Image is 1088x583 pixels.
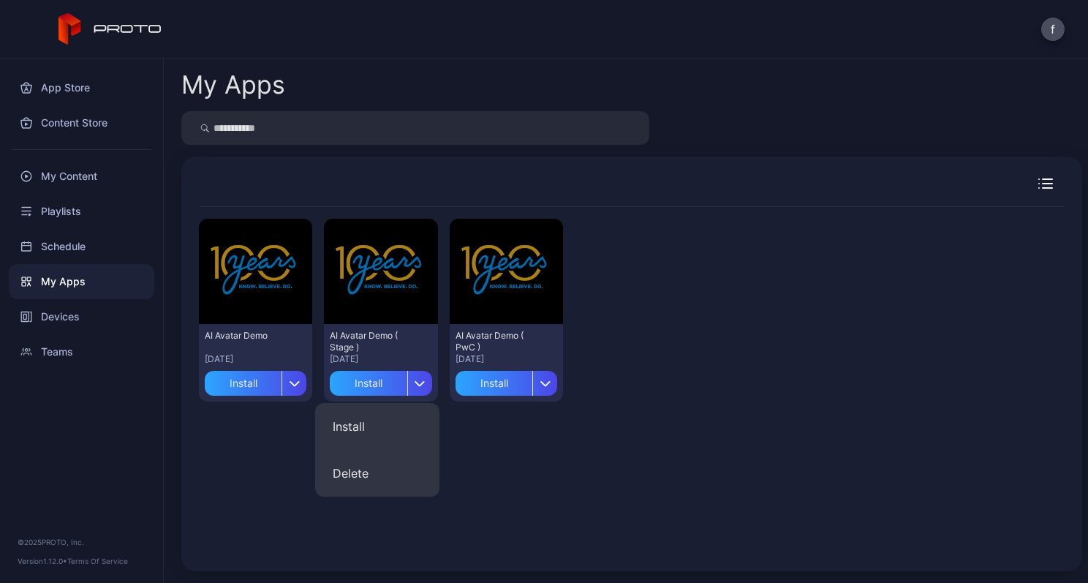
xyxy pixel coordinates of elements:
button: Install [456,365,557,396]
a: App Store [9,70,154,105]
button: Install [315,403,439,450]
div: [DATE] [330,353,431,365]
div: Install [456,371,532,396]
a: Devices [9,299,154,334]
div: AI Avatar Demo [205,330,285,342]
div: © 2025 PROTO, Inc. [18,536,146,548]
a: Content Store [9,105,154,140]
a: Playlists [9,194,154,229]
a: Terms Of Service [67,557,128,565]
button: Delete [315,450,439,497]
button: Install [205,365,306,396]
div: AI Avatar Demo ( PwC ) [456,330,536,353]
div: AI Avatar Demo ( Stage ) [330,330,410,353]
div: Install [330,371,407,396]
div: Install [205,371,282,396]
a: My Apps [9,264,154,299]
a: Teams [9,334,154,369]
a: Schedule [9,229,154,264]
div: [DATE] [456,353,557,365]
a: My Content [9,159,154,194]
div: [DATE] [205,353,306,365]
button: Install [330,365,431,396]
div: My Apps [181,72,285,97]
button: f [1041,18,1065,41]
span: Version 1.12.0 • [18,557,67,565]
